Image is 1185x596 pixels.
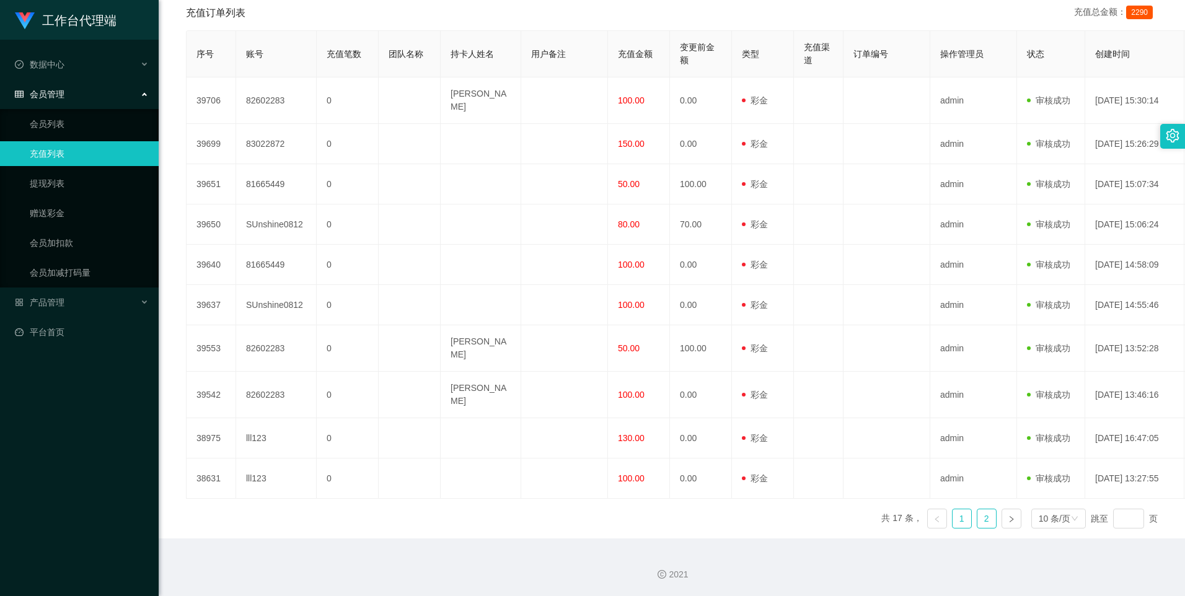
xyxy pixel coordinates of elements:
td: 0 [317,164,379,204]
td: [DATE] 15:30:14 [1085,77,1184,124]
span: 2290 [1126,6,1153,19]
span: 充值渠道 [804,42,830,65]
span: 彩金 [742,390,768,400]
span: 100.00 [618,95,645,105]
td: 0.00 [670,285,732,325]
td: admin [930,458,1017,499]
span: 订单编号 [853,49,888,59]
li: 2 [977,509,997,528]
a: 1 [953,509,971,528]
td: admin [930,204,1017,245]
td: [DATE] 16:47:05 [1085,418,1184,458]
td: 0.00 [670,77,732,124]
i: 图标: right [1008,515,1015,523]
td: admin [930,245,1017,285]
li: 1 [952,509,972,528]
td: 38631 [187,458,236,499]
td: 39640 [187,245,236,285]
td: 81665449 [236,164,317,204]
td: [DATE] 15:26:29 [1085,124,1184,164]
td: 0.00 [670,372,732,418]
li: 下一页 [1002,509,1021,528]
a: 图标: dashboard平台首页 [15,320,149,344]
a: 赠送彩金 [30,201,149,226]
td: 0 [317,245,379,285]
div: 跳至 页 [1091,509,1158,528]
a: 会员列表 [30,112,149,136]
div: 充值总金额： [1074,6,1158,20]
i: 图标: down [1071,515,1078,524]
span: 80.00 [618,219,640,229]
td: admin [930,164,1017,204]
td: [DATE] 15:06:24 [1085,204,1184,245]
a: 充值列表 [30,141,149,166]
span: 团队名称 [389,49,423,59]
span: 彩金 [742,343,768,353]
td: [DATE] 13:27:55 [1085,458,1184,499]
span: 状态 [1027,49,1044,59]
td: 100.00 [670,164,732,204]
img: logo.9652507e.png [15,12,35,30]
span: 充值订单列表 [186,6,245,20]
td: 70.00 [670,204,732,245]
span: 序号 [196,49,214,59]
span: 操作管理员 [940,49,984,59]
a: 会员加扣款 [30,230,149,255]
span: 100.00 [618,390,645,400]
i: 图标: left [933,515,941,523]
td: 0 [317,77,379,124]
td: 39542 [187,372,236,418]
i: 图标: setting [1166,129,1179,142]
span: 100.00 [618,473,645,483]
a: 工作台代理端 [15,15,117,25]
span: 彩金 [742,433,768,443]
span: 充值金额 [618,49,653,59]
i: 图标: appstore-o [15,298,24,307]
td: 82602283 [236,372,317,418]
td: 82602283 [236,325,317,372]
i: 图标: table [15,90,24,99]
td: 39650 [187,204,236,245]
span: 审核成功 [1027,343,1070,353]
span: 彩金 [742,219,768,229]
span: 类型 [742,49,759,59]
a: 2 [977,509,996,528]
span: 彩金 [742,139,768,149]
td: 39553 [187,325,236,372]
td: [PERSON_NAME] [441,77,521,124]
td: 0 [317,458,379,499]
span: 审核成功 [1027,300,1070,310]
span: 账号 [246,49,263,59]
span: 审核成功 [1027,219,1070,229]
td: 0 [317,418,379,458]
td: 39651 [187,164,236,204]
span: 会员管理 [15,89,64,99]
span: 审核成功 [1027,473,1070,483]
td: admin [930,124,1017,164]
span: 审核成功 [1027,260,1070,270]
li: 上一页 [927,509,947,528]
td: [DATE] 14:58:09 [1085,245,1184,285]
td: lll123 [236,458,317,499]
td: 0 [317,325,379,372]
i: 图标: copyright [658,570,666,579]
h1: 工作台代理端 [42,1,117,40]
i: 图标: check-circle-o [15,60,24,69]
div: 2021 [169,568,1175,581]
span: 彩金 [742,95,768,105]
span: 审核成功 [1027,95,1070,105]
td: lll123 [236,418,317,458]
span: 产品管理 [15,297,64,307]
span: 彩金 [742,260,768,270]
span: 审核成功 [1027,433,1070,443]
div: 10 条/页 [1039,509,1070,528]
td: 38975 [187,418,236,458]
td: 0.00 [670,124,732,164]
span: 审核成功 [1027,139,1070,149]
td: admin [930,77,1017,124]
span: 变更前金额 [680,42,715,65]
td: 82602283 [236,77,317,124]
td: 0 [317,285,379,325]
span: 彩金 [742,300,768,310]
td: admin [930,285,1017,325]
